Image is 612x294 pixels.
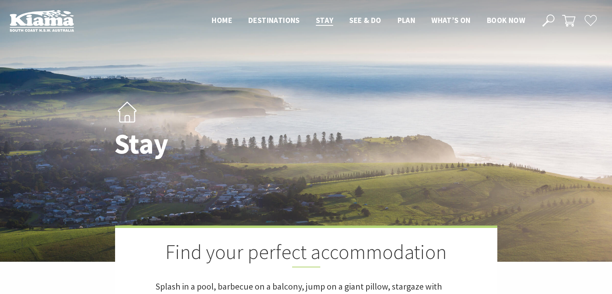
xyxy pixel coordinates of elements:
h2: Find your perfect accommodation [155,240,457,267]
span: Destinations [248,15,300,25]
span: See & Do [349,15,381,25]
nav: Main Menu [204,14,533,27]
span: Plan [398,15,416,25]
span: What’s On [431,15,471,25]
span: Stay [316,15,334,25]
img: Kiama Logo [10,10,74,32]
span: Home [212,15,232,25]
span: Book now [487,15,525,25]
h1: Stay [114,128,342,159]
